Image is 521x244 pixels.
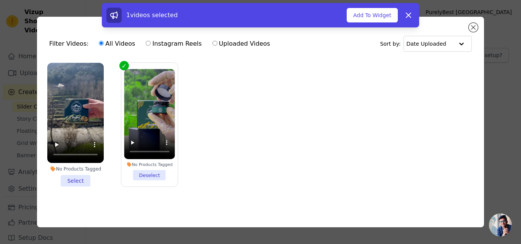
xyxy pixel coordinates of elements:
[124,162,175,167] div: No Products Tagged
[489,214,512,236] a: Open chat
[347,8,398,22] button: Add To Widget
[145,39,202,49] label: Instagram Reels
[49,35,274,53] div: Filter Videos:
[126,11,178,19] span: 1 videos selected
[98,39,135,49] label: All Videos
[47,166,104,172] div: No Products Tagged
[212,39,270,49] label: Uploaded Videos
[380,36,472,52] div: Sort by:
